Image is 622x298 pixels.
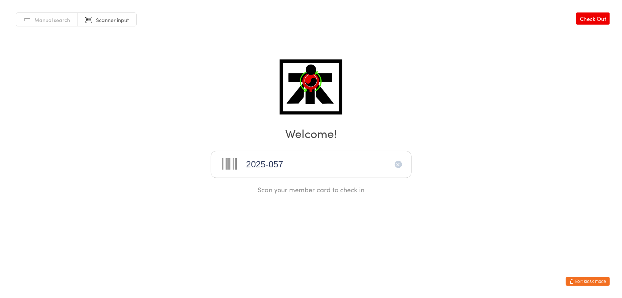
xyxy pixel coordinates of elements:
[7,125,615,141] h2: Welcome!
[211,151,412,178] input: Scan barcode
[34,16,70,23] span: Manual search
[280,59,342,115] img: ATI Midvale / Midland
[211,185,412,194] div: Scan your member card to check in
[566,277,610,286] button: Exit kiosk mode
[96,16,129,23] span: Scanner input
[576,12,610,25] a: Check Out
